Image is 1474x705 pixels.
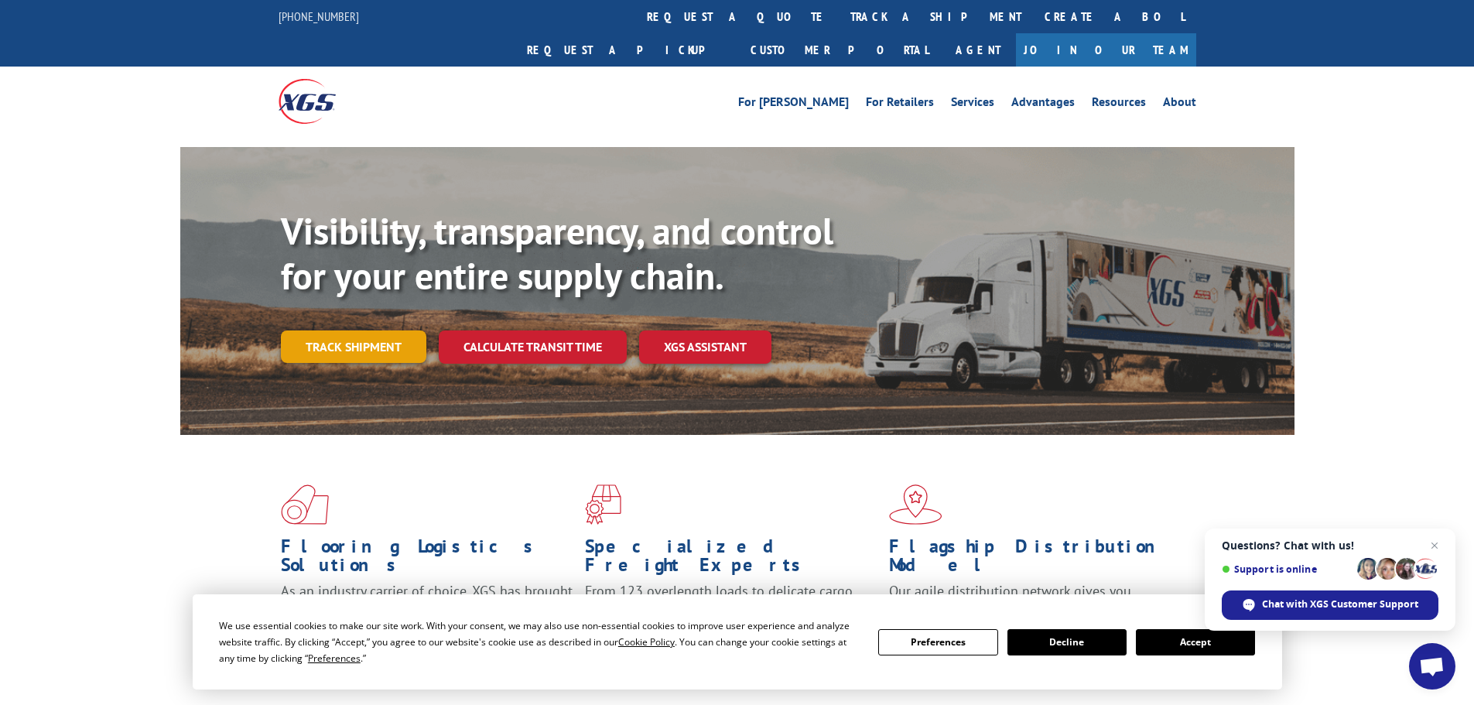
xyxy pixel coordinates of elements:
button: Preferences [878,629,997,655]
a: Join Our Team [1016,33,1196,67]
a: Agent [940,33,1016,67]
a: Advantages [1011,96,1075,113]
a: About [1163,96,1196,113]
span: Our agile distribution network gives you nationwide inventory management on demand. [889,582,1174,618]
div: Chat with XGS Customer Support [1222,590,1438,620]
a: For [PERSON_NAME] [738,96,849,113]
a: Customer Portal [739,33,940,67]
span: Support is online [1222,563,1352,575]
div: Open chat [1409,643,1455,690]
img: xgs-icon-total-supply-chain-intelligence-red [281,484,329,525]
b: Visibility, transparency, and control for your entire supply chain. [281,207,833,299]
span: Preferences [308,652,361,665]
h1: Flooring Logistics Solutions [281,537,573,582]
a: Track shipment [281,330,426,363]
div: Cookie Consent Prompt [193,594,1282,690]
a: Request a pickup [515,33,739,67]
a: [PHONE_NUMBER] [279,9,359,24]
span: As an industry carrier of choice, XGS has brought innovation and dedication to flooring logistics... [281,582,573,637]
a: Resources [1092,96,1146,113]
span: Cookie Policy [618,635,675,649]
img: xgs-icon-focused-on-flooring-red [585,484,621,525]
span: Close chat [1425,536,1444,555]
img: xgs-icon-flagship-distribution-model-red [889,484,942,525]
a: Services [951,96,994,113]
h1: Specialized Freight Experts [585,537,877,582]
a: For Retailers [866,96,934,113]
a: Calculate transit time [439,330,627,364]
button: Accept [1136,629,1255,655]
h1: Flagship Distribution Model [889,537,1182,582]
span: Questions? Chat with us! [1222,539,1438,552]
span: Chat with XGS Customer Support [1262,597,1418,611]
a: XGS ASSISTANT [639,330,771,364]
div: We use essential cookies to make our site work. With your consent, we may also use non-essential ... [219,618,860,666]
button: Decline [1007,629,1127,655]
p: From 123 overlength loads to delicate cargo, our experienced staff knows the best way to move you... [585,582,877,651]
